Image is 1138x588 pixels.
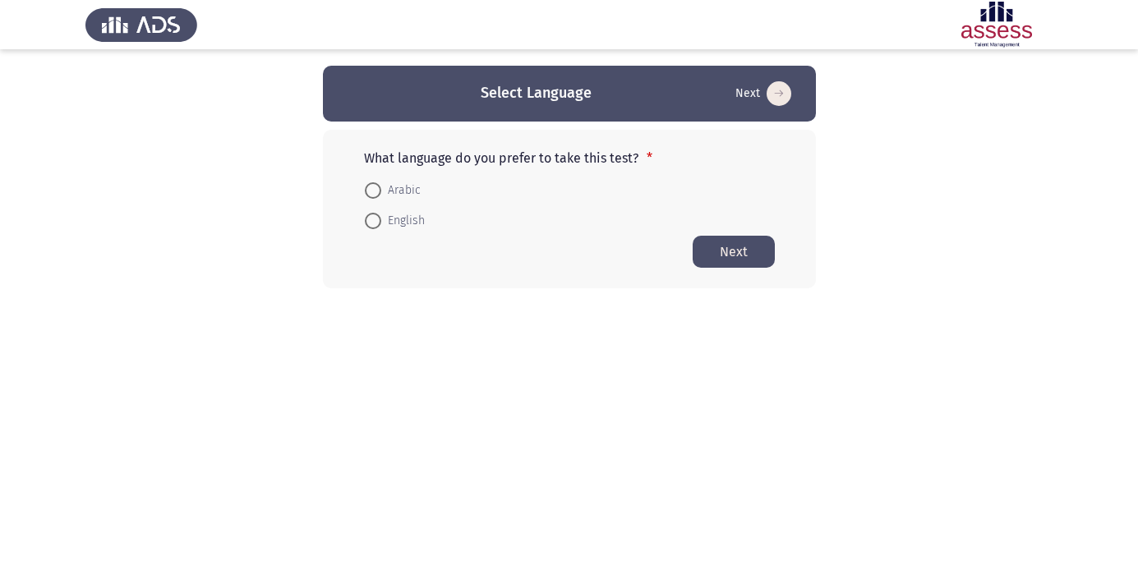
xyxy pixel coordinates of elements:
[85,2,197,48] img: Assess Talent Management logo
[730,80,796,107] button: Start assessment
[381,211,425,231] span: English
[481,83,592,103] h3: Select Language
[381,181,421,200] span: Arabic
[693,236,775,268] button: Start assessment
[941,2,1053,48] img: Assessment logo of ASSESS Focus Assessment (A+B) Ibn Sina
[364,150,775,166] p: What language do you prefer to take this test?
